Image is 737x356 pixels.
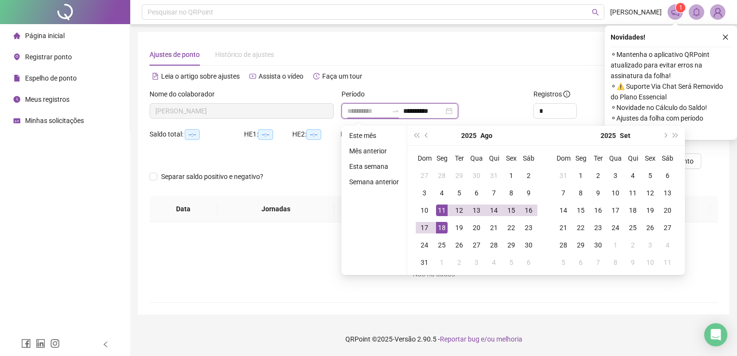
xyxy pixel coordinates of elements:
[416,184,433,202] td: 2025-08-03
[461,126,477,145] button: year panel
[611,113,731,134] span: ⚬ Ajustes da folha com período ampliado!
[450,219,468,236] td: 2025-08-19
[471,222,482,233] div: 20
[485,184,503,202] td: 2025-08-07
[659,219,676,236] td: 2025-09-27
[627,222,639,233] div: 25
[436,239,448,251] div: 25
[150,129,244,140] div: Saldo total:
[572,184,589,202] td: 2025-09-08
[520,236,537,254] td: 2025-08-30
[620,126,630,145] button: month panel
[485,167,503,184] td: 2025-07-31
[662,222,673,233] div: 27
[436,187,448,199] div: 4
[572,202,589,219] td: 2025-09-15
[641,167,659,184] td: 2025-09-05
[345,145,403,157] li: Mês anterior
[611,49,731,81] span: ⚬ Mantenha o aplicativo QRPoint atualizado para evitar erros na assinatura da folha!
[488,222,500,233] div: 21
[555,150,572,167] th: Dom
[523,222,534,233] div: 23
[25,117,84,124] span: Minhas solicitações
[679,4,682,11] span: 1
[555,236,572,254] td: 2025-09-28
[505,170,517,181] div: 1
[589,150,607,167] th: Ter
[450,254,468,271] td: 2025-09-02
[419,205,430,216] div: 10
[641,202,659,219] td: 2025-09-19
[555,167,572,184] td: 2025-08-31
[21,339,31,348] span: facebook
[471,170,482,181] div: 30
[345,161,403,172] li: Esta semana
[25,53,72,61] span: Registrar ponto
[341,129,389,140] div: HE 3:
[692,8,701,16] span: bell
[292,129,341,140] div: HE 2:
[610,187,621,199] div: 10
[485,236,503,254] td: 2025-08-28
[503,184,520,202] td: 2025-08-08
[505,205,517,216] div: 15
[671,8,680,16] span: notification
[161,72,240,80] span: Leia o artigo sobre ajustes
[157,171,267,182] span: Separar saldo positivo e negativo?
[624,254,641,271] td: 2025-10-09
[453,222,465,233] div: 19
[505,239,517,251] div: 29
[704,323,727,346] div: Open Intercom Messenger
[161,269,706,279] div: Não há dados
[503,254,520,271] td: 2025-09-05
[36,339,45,348] span: linkedin
[624,150,641,167] th: Qui
[468,150,485,167] th: Qua
[450,167,468,184] td: 2025-07-29
[520,219,537,236] td: 2025-08-23
[416,219,433,236] td: 2025-08-17
[433,167,450,184] td: 2025-07-28
[471,239,482,251] div: 27
[558,187,569,199] div: 7
[322,72,362,80] span: Faça um tour
[644,205,656,216] div: 19
[503,167,520,184] td: 2025-08-01
[244,129,292,140] div: HE 1:
[641,254,659,271] td: 2025-10-10
[14,32,20,39] span: home
[433,254,450,271] td: 2025-09-01
[488,187,500,199] div: 7
[659,167,676,184] td: 2025-09-06
[523,187,534,199] div: 9
[575,187,587,199] div: 8
[523,239,534,251] div: 30
[607,202,624,219] td: 2025-09-17
[488,170,500,181] div: 31
[102,341,109,348] span: left
[592,239,604,251] div: 30
[150,89,221,99] label: Nome do colaborador
[25,32,65,40] span: Página inicial
[589,254,607,271] td: 2025-10-07
[589,202,607,219] td: 2025-09-16
[662,257,673,268] div: 11
[627,170,639,181] div: 4
[659,126,670,145] button: next-year
[453,187,465,199] div: 5
[488,205,500,216] div: 14
[471,257,482,268] div: 3
[670,126,681,145] button: super-next-year
[450,184,468,202] td: 2025-08-05
[662,239,673,251] div: 4
[306,129,321,140] span: --:--
[627,257,639,268] div: 9
[575,257,587,268] div: 6
[416,150,433,167] th: Dom
[641,219,659,236] td: 2025-09-26
[641,184,659,202] td: 2025-09-12
[641,236,659,254] td: 2025-10-03
[488,257,500,268] div: 4
[575,222,587,233] div: 22
[450,150,468,167] th: Ter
